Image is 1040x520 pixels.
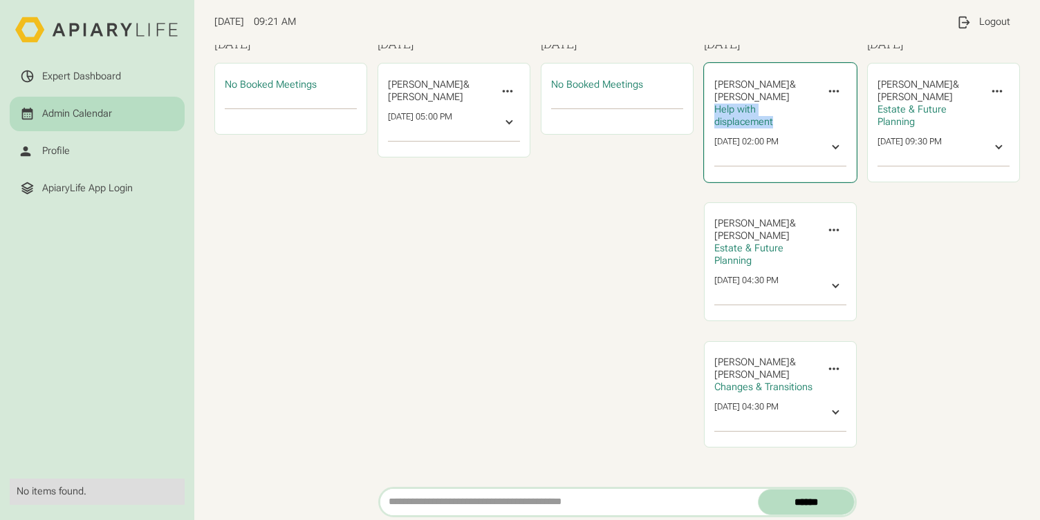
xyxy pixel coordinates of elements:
span: No Booked Meetings [225,79,317,90]
span: [PERSON_NAME] [714,218,790,229]
span: [DATE] [214,16,244,28]
span: No Booked Meetings [551,79,643,90]
span: [PERSON_NAME] [714,369,790,381]
span: [PERSON_NAME] [714,91,790,103]
div: & [714,218,816,242]
a: Logout [947,5,1020,39]
span: Changes & Transitions [714,381,813,393]
div: & [388,79,490,104]
div: & [714,79,816,104]
span: Estate & Future Planning [714,242,783,267]
div: & [878,79,979,104]
a: Admin Calendar [10,97,184,131]
div: [DATE] 04:30 PM [714,275,779,297]
a: Expert Dashboard [10,59,184,94]
span: [PERSON_NAME] [714,356,790,368]
a: ApiaryLife App Login [10,171,184,206]
a: Profile [10,134,184,168]
span: [PERSON_NAME] [714,230,790,242]
div: Expert Dashboard [42,70,121,83]
div: No items found. [17,485,177,498]
div: & [714,356,816,381]
div: [DATE] 05:00 PM [388,111,452,133]
span: [PERSON_NAME] [714,79,790,90]
span: 09:21 AM [254,16,296,28]
span: Estate & Future Planning [878,104,947,128]
span: [PERSON_NAME] [878,79,953,90]
div: Admin Calendar [42,108,112,120]
div: [DATE] 09:30 PM [878,136,942,158]
span: [PERSON_NAME] [388,91,463,103]
div: [DATE] 04:30 PM [714,401,779,423]
span: [PERSON_NAME] [388,79,463,90]
div: ApiaryLife App Login [42,182,133,195]
span: Help with displacement [714,104,773,128]
div: [DATE] 02:00 PM [714,136,779,158]
div: Profile [42,145,70,157]
span: [PERSON_NAME] [878,91,953,103]
div: Logout [979,16,1010,28]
